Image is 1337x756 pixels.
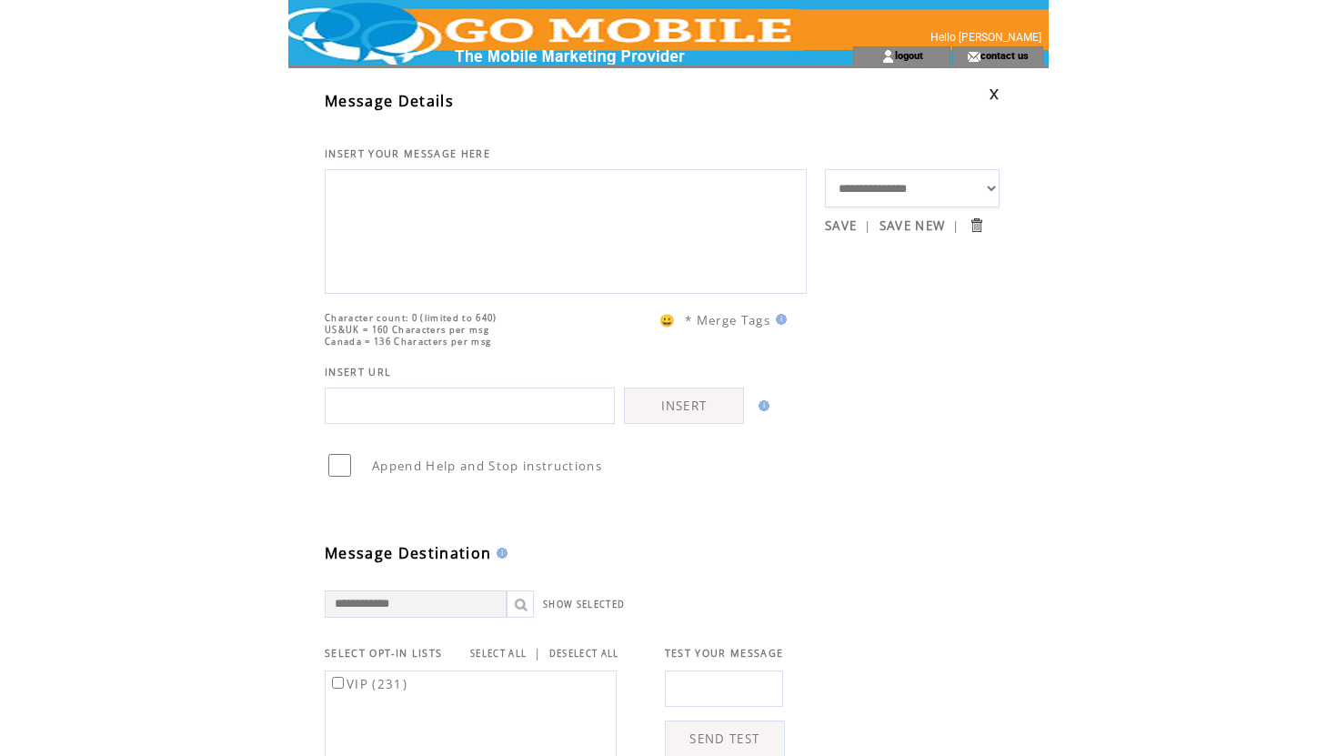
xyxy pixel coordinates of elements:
[325,543,491,563] span: Message Destination
[952,217,960,234] span: |
[325,91,454,111] span: Message Details
[332,677,344,689] input: VIP (231)
[968,217,985,234] input: Submit
[624,388,744,424] a: INSERT
[864,217,871,234] span: |
[491,548,508,559] img: help.gif
[534,645,541,661] span: |
[372,458,602,474] span: Append Help and Stop instructions
[543,599,625,610] a: SHOW SELECTED
[325,147,490,160] span: INSERT YOUR MESSAGE HERE
[325,336,491,348] span: Canada = 136 Characters per msg
[881,49,895,64] img: account_icon.gif
[659,312,676,328] span: 😀
[770,314,787,325] img: help.gif
[980,49,1029,61] a: contact us
[325,647,442,660] span: SELECT OPT-IN LISTS
[665,647,784,660] span: TEST YOUR MESSAGE
[753,400,769,411] img: help.gif
[895,49,923,61] a: logout
[325,366,391,378] span: INSERT URL
[470,648,527,660] a: SELECT ALL
[549,648,619,660] a: DESELECT ALL
[930,31,1041,44] span: Hello [PERSON_NAME]
[325,324,489,336] span: US&UK = 160 Characters per msg
[825,217,857,234] a: SAVE
[880,217,946,234] a: SAVE NEW
[328,676,407,692] label: VIP (231)
[685,312,770,328] span: * Merge Tags
[967,49,980,64] img: contact_us_icon.gif
[325,312,498,324] span: Character count: 0 (limited to 640)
